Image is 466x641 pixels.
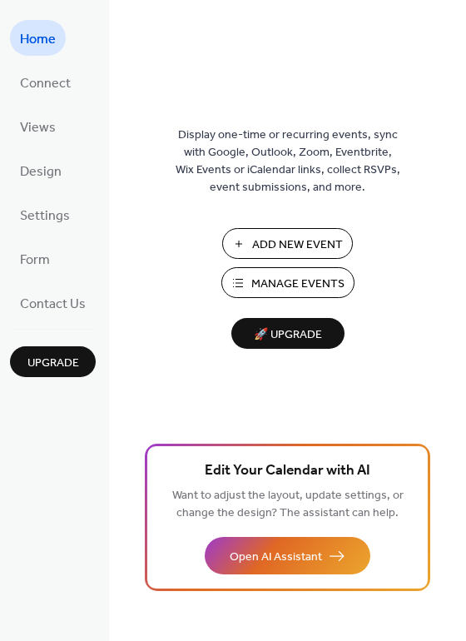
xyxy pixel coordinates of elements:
[251,276,345,293] span: Manage Events
[252,236,343,254] span: Add New Event
[20,203,70,229] span: Settings
[10,285,96,320] a: Contact Us
[20,115,56,141] span: Views
[20,247,50,273] span: Form
[20,71,71,97] span: Connect
[20,27,56,52] span: Home
[10,108,66,144] a: Views
[241,324,335,346] span: 🚀 Upgrade
[205,537,370,574] button: Open AI Assistant
[10,20,66,56] a: Home
[20,159,62,185] span: Design
[27,355,79,372] span: Upgrade
[20,291,86,317] span: Contact Us
[10,64,81,100] a: Connect
[10,152,72,188] a: Design
[221,267,354,298] button: Manage Events
[10,241,60,276] a: Form
[230,549,322,566] span: Open AI Assistant
[172,484,404,524] span: Want to adjust the layout, update settings, or change the design? The assistant can help.
[222,228,353,259] button: Add New Event
[205,460,370,483] span: Edit Your Calendar with AI
[231,318,345,349] button: 🚀 Upgrade
[10,196,80,232] a: Settings
[10,346,96,377] button: Upgrade
[176,127,400,196] span: Display one-time or recurring events, sync with Google, Outlook, Zoom, Eventbrite, Wix Events or ...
